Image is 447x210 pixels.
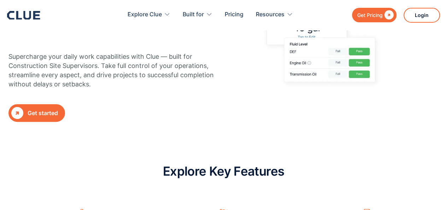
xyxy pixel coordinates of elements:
div:  [383,11,394,19]
p: Supercharge your daily work capabilities with Clue — built for Construction Site Supervisors. Tak... [8,52,222,89]
div:  [11,107,23,119]
div: Explore Clue [128,4,170,26]
div: Get started [28,109,58,118]
div: Built for [183,4,204,26]
a: Get Pricing [352,8,396,22]
div: Resources [256,4,284,26]
div: Built for [183,4,212,26]
div: Resources [256,4,293,26]
a: Get started [8,104,65,122]
div: Explore Clue [128,4,162,26]
h2: Explore Key Features [163,164,284,178]
a: Login [404,8,440,23]
div: Get Pricing [357,11,383,19]
a: Pricing [225,4,243,26]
